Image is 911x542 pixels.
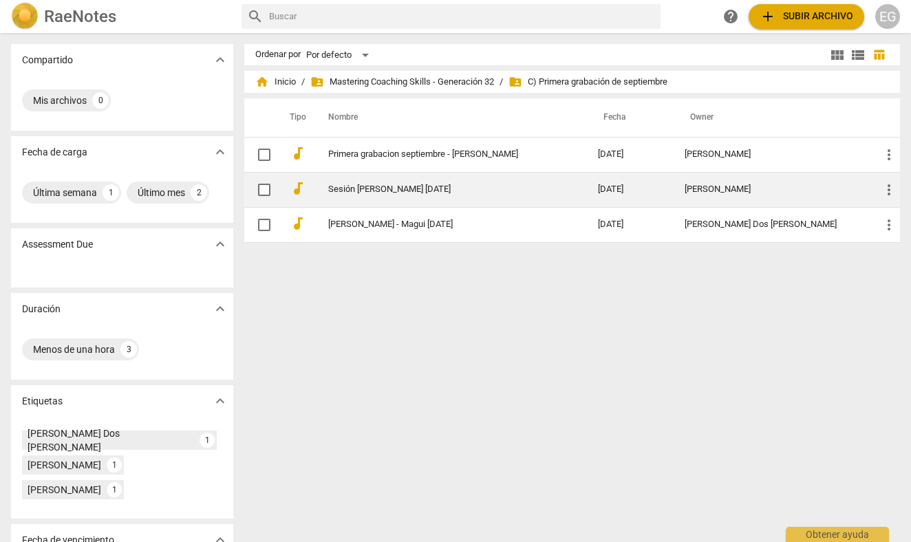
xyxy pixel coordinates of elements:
[255,75,296,89] span: Inicio
[674,98,870,137] th: Owner
[28,426,194,454] div: [PERSON_NAME] Dos [PERSON_NAME]
[212,144,228,160] span: expand_more
[328,184,548,195] a: Sesión [PERSON_NAME] [DATE]
[33,186,97,199] div: Última semana
[279,98,312,137] th: Tipo
[685,219,859,230] div: [PERSON_NAME] Dos [PERSON_NAME]
[22,53,73,67] p: Compartido
[11,3,39,30] img: Logo
[269,6,655,28] input: Buscar
[212,236,228,252] span: expand_more
[760,8,776,25] span: add
[685,184,859,195] div: [PERSON_NAME]
[210,234,231,254] button: Mostrar más
[500,77,503,87] span: /
[881,217,897,233] span: more_vert
[850,47,866,63] span: view_list
[587,172,674,207] td: [DATE]
[255,50,301,60] div: Ordenar por
[22,302,61,316] p: Duración
[310,75,324,89] span: folder_shared
[28,458,101,472] div: [PERSON_NAME]
[306,44,374,66] div: Por defecto
[138,186,185,199] div: Último mes
[875,4,900,29] button: EG
[290,215,306,232] span: audiotrack
[200,433,215,448] div: 1
[508,75,522,89] span: folder_shared
[210,391,231,411] button: Mostrar más
[210,142,231,162] button: Mostrar más
[28,483,101,497] div: [PERSON_NAME]
[786,527,889,542] div: Obtener ayuda
[191,184,207,201] div: 2
[760,8,853,25] span: Subir archivo
[210,299,231,319] button: Mostrar más
[11,3,231,30] a: LogoRaeNotes
[868,45,889,65] button: Tabla
[33,94,87,107] div: Mis archivos
[44,7,116,26] h2: RaeNotes
[685,149,859,160] div: [PERSON_NAME]
[92,92,109,109] div: 0
[290,145,306,162] span: audiotrack
[587,98,674,137] th: Fecha
[312,98,587,137] th: Nombre
[301,77,305,87] span: /
[722,8,739,25] span: help
[247,8,264,25] span: search
[508,75,667,89] span: C) Primera grabación de septiembre
[290,180,306,197] span: audiotrack
[827,45,848,65] button: Cuadrícula
[210,50,231,70] button: Mostrar más
[212,301,228,317] span: expand_more
[255,75,269,89] span: home
[328,149,548,160] a: Primera grabacion septiembre - [PERSON_NAME]
[212,393,228,409] span: expand_more
[328,219,548,230] a: [PERSON_NAME] - Magui [DATE]
[107,482,122,497] div: 1
[881,182,897,198] span: more_vert
[718,4,743,29] a: Obtener ayuda
[829,47,846,63] span: view_module
[22,145,87,160] p: Fecha de carga
[310,75,494,89] span: Mastering Coaching Skills - Generación 32
[212,52,228,68] span: expand_more
[22,394,63,409] p: Etiquetas
[107,457,122,473] div: 1
[872,48,886,61] span: table_chart
[22,237,93,252] p: Assessment Due
[33,343,115,356] div: Menos de una hora
[881,147,897,163] span: more_vert
[749,4,864,29] button: Subir
[848,45,868,65] button: Lista
[587,137,674,172] td: [DATE]
[587,207,674,242] td: [DATE]
[103,184,119,201] div: 1
[120,341,137,358] div: 3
